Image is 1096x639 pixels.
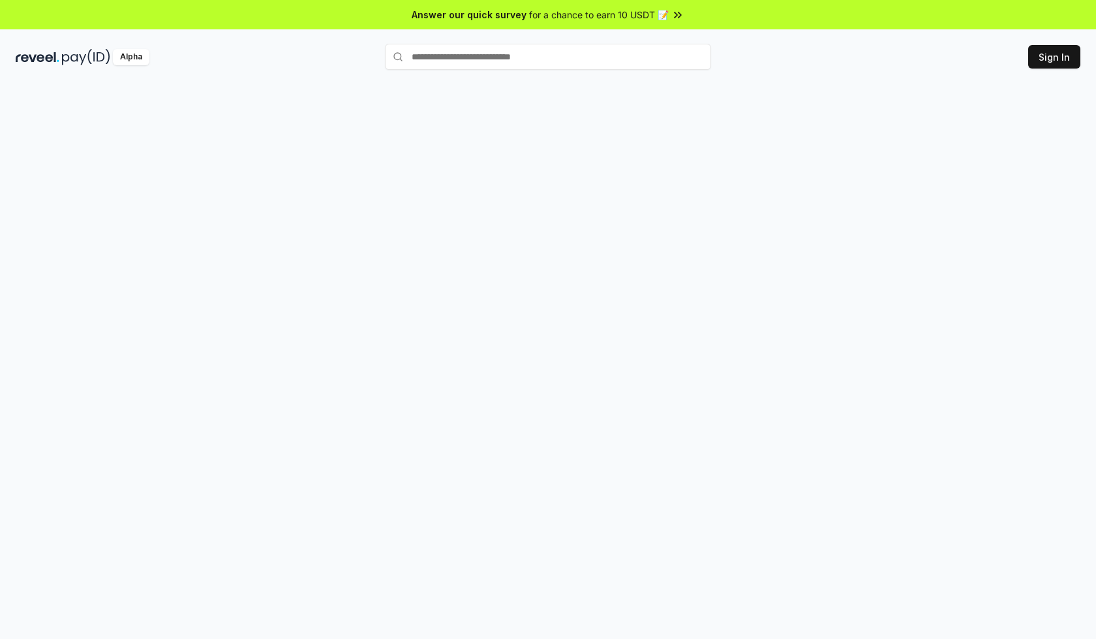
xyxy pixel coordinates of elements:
[62,49,110,65] img: pay_id
[1028,45,1080,69] button: Sign In
[529,8,669,22] span: for a chance to earn 10 USDT 📝
[16,49,59,65] img: reveel_dark
[113,49,149,65] div: Alpha
[412,8,526,22] span: Answer our quick survey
